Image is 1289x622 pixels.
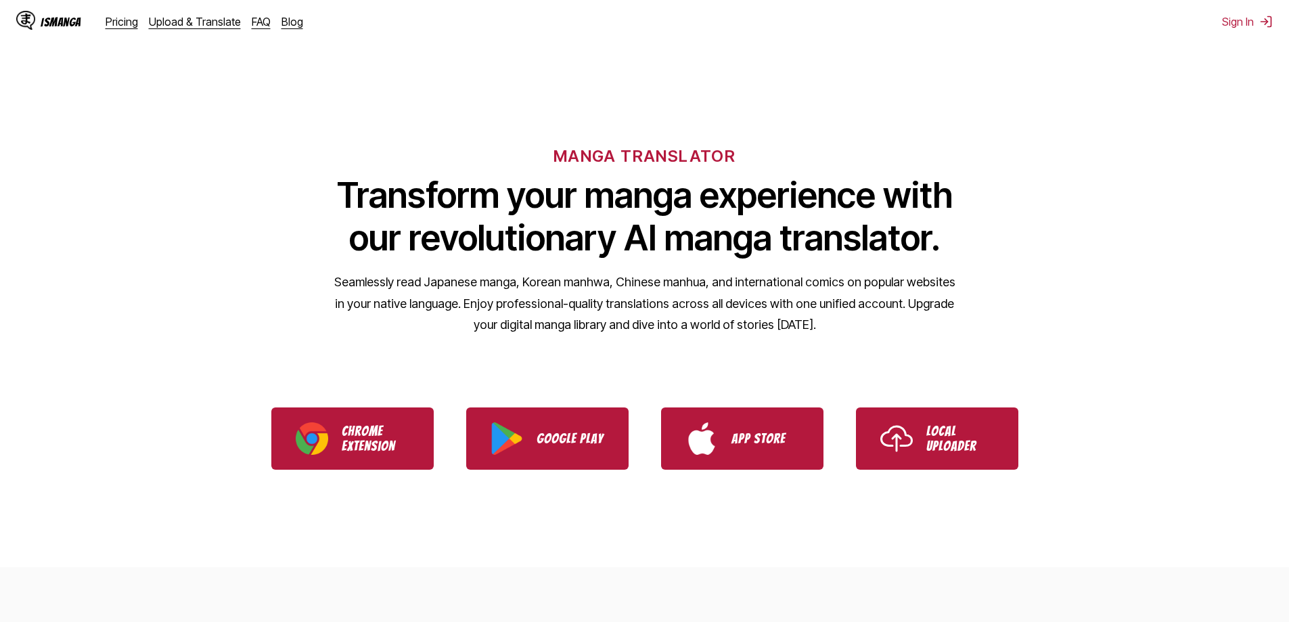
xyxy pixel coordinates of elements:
img: IsManga Logo [16,11,35,30]
img: App Store logo [685,422,718,455]
p: Google Play [537,431,604,446]
a: Blog [281,15,303,28]
a: Download IsManga from Google Play [466,407,629,470]
a: Pricing [106,15,138,28]
p: Seamlessly read Japanese manga, Korean manhwa, Chinese manhua, and international comics on popula... [334,271,956,336]
img: Upload icon [880,422,913,455]
a: Use IsManga Local Uploader [856,407,1018,470]
p: App Store [731,431,799,446]
p: Chrome Extension [342,424,409,453]
a: Download IsManga from App Store [661,407,823,470]
img: Sign out [1259,15,1273,28]
p: Local Uploader [926,424,994,453]
h1: Transform your manga experience with our revolutionary AI manga translator. [334,174,956,259]
img: Chrome logo [296,422,328,455]
div: IsManga [41,16,81,28]
button: Sign In [1222,15,1273,28]
a: Download IsManga Chrome Extension [271,407,434,470]
a: Upload & Translate [149,15,241,28]
h6: MANGA TRANSLATOR [553,146,736,166]
a: FAQ [252,15,271,28]
a: IsManga LogoIsManga [16,11,106,32]
img: Google Play logo [491,422,523,455]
